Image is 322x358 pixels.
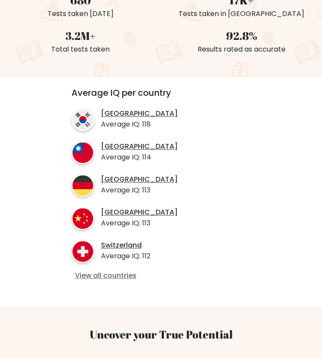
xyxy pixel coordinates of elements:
p: Average IQ: 118 [101,119,178,130]
a: [GEOGRAPHIC_DATA] [101,208,178,217]
a: View all countries [75,271,247,280]
a: Switzerland [101,241,150,250]
div: Tests taken [DATE] [5,9,156,19]
img: country [72,141,94,164]
div: 92.8% [166,28,317,44]
div: 3.2M+ [5,28,156,44]
a: [GEOGRAPHIC_DATA] [101,109,178,118]
img: country [72,108,94,131]
h3: Uncover your True Potential [49,328,273,341]
p: Average IQ: 112 [101,251,150,261]
a: [GEOGRAPHIC_DATA] [101,175,178,184]
div: Results rated as accurate [166,44,317,55]
p: Average IQ: 113 [101,185,178,195]
p: Average IQ: 113 [101,218,178,228]
h3: Average IQ per country [72,88,251,105]
img: country [72,207,94,230]
img: country [72,174,94,197]
img: country [72,240,94,263]
div: Total tests taken [5,44,156,55]
a: [GEOGRAPHIC_DATA] [101,142,178,151]
p: Average IQ: 114 [101,152,178,163]
div: Tests taken in [GEOGRAPHIC_DATA] [166,9,317,19]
